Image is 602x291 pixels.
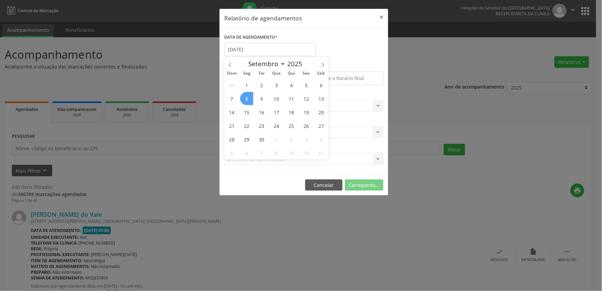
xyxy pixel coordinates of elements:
[254,71,269,76] span: Ter
[240,78,253,92] span: Setembro 1, 2025
[315,105,328,119] span: Setembro 20, 2025
[255,78,268,92] span: Setembro 2, 2025
[225,92,238,105] span: Setembro 7, 2025
[305,179,342,191] button: Cancelar
[225,146,238,159] span: Outubro 5, 2025
[306,72,383,85] input: Selecione o horário final
[285,119,298,132] span: Setembro 25, 2025
[285,133,298,146] span: Outubro 2, 2025
[315,133,328,146] span: Outubro 4, 2025
[245,59,286,69] select: Month
[224,43,316,56] input: Selecione uma data ou intervalo
[240,146,253,159] span: Outubro 6, 2025
[284,71,299,76] span: Qui
[270,119,283,132] span: Setembro 24, 2025
[300,92,313,105] span: Setembro 12, 2025
[285,146,298,159] span: Outubro 9, 2025
[240,119,253,132] span: Setembro 22, 2025
[240,105,253,119] span: Setembro 15, 2025
[270,105,283,119] span: Setembro 17, 2025
[270,78,283,92] span: Setembro 3, 2025
[269,71,284,76] span: Qua
[224,71,239,76] span: Dom
[306,61,383,72] label: ATÉ
[255,146,268,159] span: Outubro 7, 2025
[255,92,268,105] span: Setembro 9, 2025
[315,92,328,105] span: Setembro 13, 2025
[315,119,328,132] span: Setembro 27, 2025
[225,133,238,146] span: Setembro 28, 2025
[300,146,313,159] span: Outubro 10, 2025
[225,78,238,92] span: Agosto 31, 2025
[224,32,277,43] label: DATA DE AGENDAMENTO
[299,71,314,76] span: Sex
[300,105,313,119] span: Setembro 19, 2025
[315,146,328,159] span: Outubro 11, 2025
[255,133,268,146] span: Setembro 30, 2025
[300,78,313,92] span: Setembro 5, 2025
[285,78,298,92] span: Setembro 4, 2025
[225,119,238,132] span: Setembro 21, 2025
[345,179,383,191] button: Carregando...
[240,92,253,105] span: Setembro 8, 2025
[315,78,328,92] span: Setembro 6, 2025
[300,119,313,132] span: Setembro 26, 2025
[239,71,254,76] span: Seg
[285,105,298,119] span: Setembro 18, 2025
[285,92,298,105] span: Setembro 11, 2025
[270,92,283,105] span: Setembro 10, 2025
[375,9,388,25] button: Close
[255,119,268,132] span: Setembro 23, 2025
[255,105,268,119] span: Setembro 16, 2025
[270,133,283,146] span: Outubro 1, 2025
[314,71,329,76] span: Sáb
[240,133,253,146] span: Setembro 29, 2025
[225,105,238,119] span: Setembro 14, 2025
[270,146,283,159] span: Outubro 8, 2025
[300,133,313,146] span: Outubro 3, 2025
[286,59,308,68] input: Year
[224,14,302,22] h5: Relatório de agendamentos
